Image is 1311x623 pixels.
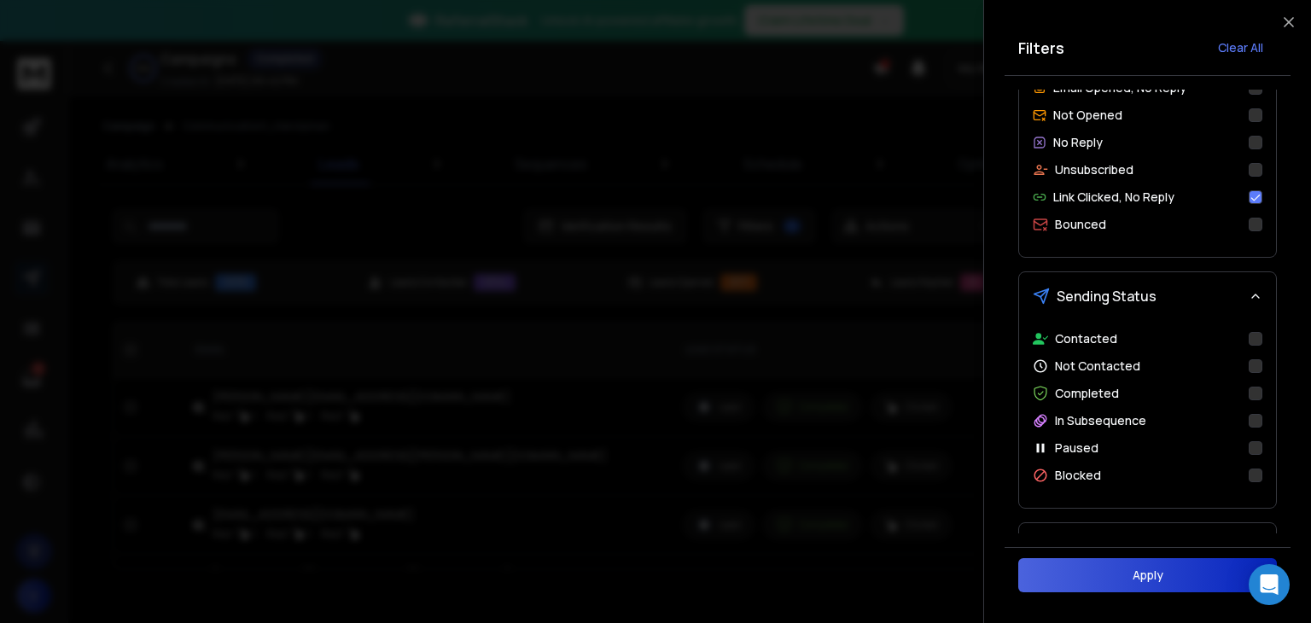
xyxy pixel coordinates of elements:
button: Sending Status [1019,272,1276,320]
button: Apply [1018,558,1277,592]
h2: Filters [1018,36,1064,60]
p: Unsubscribed [1055,161,1133,178]
p: Paused [1055,440,1098,457]
p: No Reply [1053,134,1103,151]
p: In Subsequence [1055,412,1146,429]
p: Not Contacted [1055,358,1140,375]
button: Clear All [1204,31,1277,65]
p: Bounced [1055,216,1106,233]
div: Open Intercom Messenger [1249,564,1290,605]
p: Completed [1055,385,1119,402]
p: Contacted [1055,330,1117,347]
p: Not Opened [1053,107,1122,124]
button: Email Provider [1019,523,1276,571]
p: Blocked [1055,467,1101,484]
p: Link Clicked, No Reply [1053,189,1174,206]
span: Sending Status [1057,286,1157,306]
div: Sending Status [1019,320,1276,508]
